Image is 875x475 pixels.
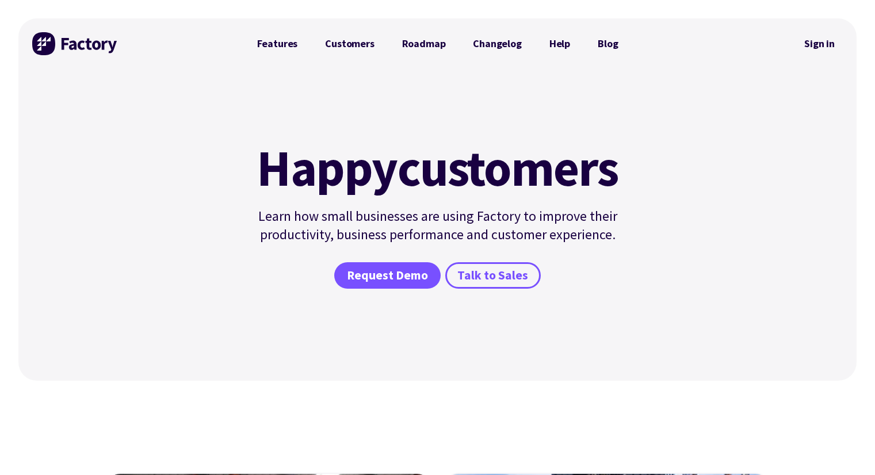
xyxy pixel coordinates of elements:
[243,32,312,55] a: Features
[536,32,584,55] a: Help
[445,262,541,289] a: Talk to Sales
[457,267,528,284] span: Talk to Sales
[459,32,535,55] a: Changelog
[347,267,428,284] span: Request Demo
[257,143,397,193] mark: Happy
[796,30,843,57] a: Sign in
[388,32,460,55] a: Roadmap
[32,32,119,55] img: Factory
[334,262,440,289] a: Request Demo
[311,32,388,55] a: Customers
[250,143,625,193] h1: customers
[250,207,625,244] p: Learn how small businesses are using Factory to improve their productivity, business performance ...
[796,30,843,57] nav: Secondary Navigation
[584,32,632,55] a: Blog
[243,32,632,55] nav: Primary Navigation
